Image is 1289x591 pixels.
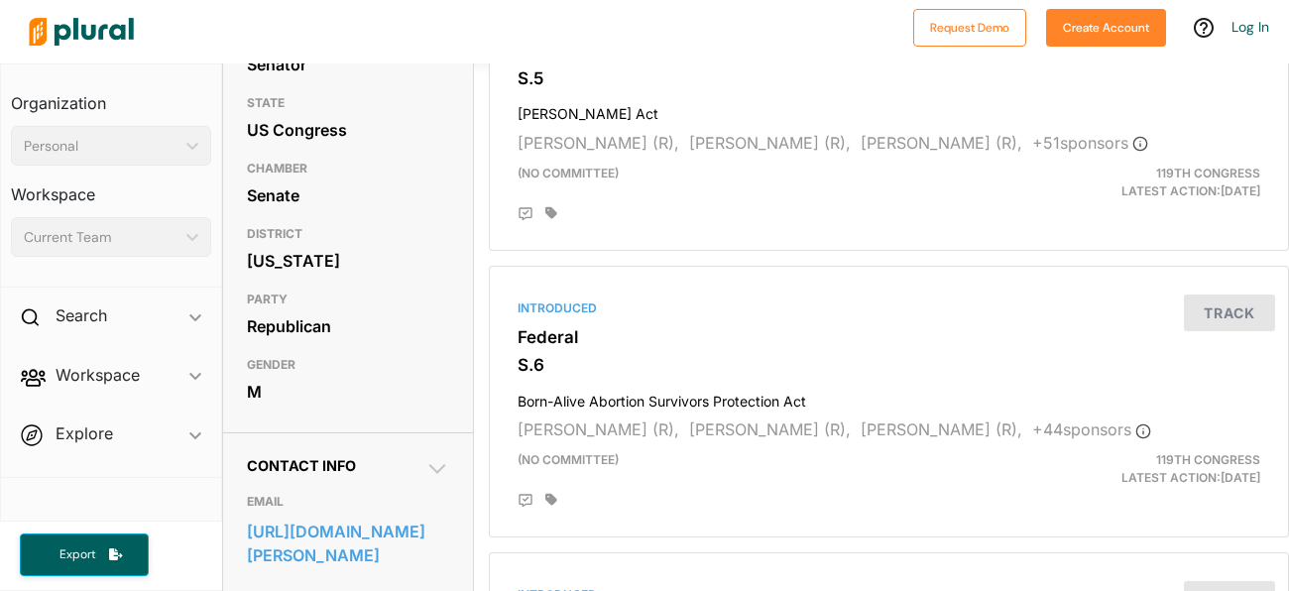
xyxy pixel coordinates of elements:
h2: Search [56,304,107,326]
h3: GENDER [247,353,449,377]
h3: Federal [518,327,1260,347]
div: Latest Action: [DATE] [1017,165,1275,200]
h3: Organization [11,74,211,118]
span: [PERSON_NAME] (R), [689,419,851,439]
span: 119th Congress [1156,452,1260,467]
span: 119th Congress [1156,166,1260,180]
div: Personal [24,136,178,157]
h4: Born-Alive Abortion Survivors Protection Act [518,384,1260,411]
span: Contact Info [247,457,356,474]
h3: EMAIL [247,490,449,514]
span: + 51 sponsor s [1032,133,1148,153]
button: Track [1184,295,1275,331]
div: Senate [247,180,449,210]
div: Add Position Statement [518,493,533,509]
div: US Congress [247,115,449,145]
button: Request Demo [913,9,1026,47]
a: Create Account [1046,16,1166,37]
div: Add tags [545,493,557,507]
h3: S.5 [518,68,1260,88]
div: Latest Action: [DATE] [1017,451,1275,487]
div: Add Position Statement [518,206,533,222]
div: (no committee) [503,451,1017,487]
h4: [PERSON_NAME] Act [518,96,1260,123]
span: Export [46,546,109,563]
span: + 44 sponsor s [1032,419,1151,439]
h3: STATE [247,91,449,115]
div: Introduced [518,299,1260,317]
div: Current Team [24,227,178,248]
div: Republican [247,311,449,341]
h3: PARTY [247,288,449,311]
h3: Workspace [11,166,211,209]
h3: CHAMBER [247,157,449,180]
a: Log In [1231,18,1269,36]
span: [PERSON_NAME] (R), [518,419,679,439]
button: Export [20,533,149,576]
div: Add tags [545,206,557,220]
span: [PERSON_NAME] (R), [861,133,1022,153]
h3: S.6 [518,355,1260,375]
a: [URL][DOMAIN_NAME][PERSON_NAME] [247,517,449,570]
span: [PERSON_NAME] (R), [861,419,1022,439]
h3: DISTRICT [247,222,449,246]
button: Create Account [1046,9,1166,47]
div: M [247,377,449,407]
div: (no committee) [503,165,1017,200]
span: [PERSON_NAME] (R), [689,133,851,153]
a: Request Demo [913,16,1026,37]
div: [US_STATE] [247,246,449,276]
span: [PERSON_NAME] (R), [518,133,679,153]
